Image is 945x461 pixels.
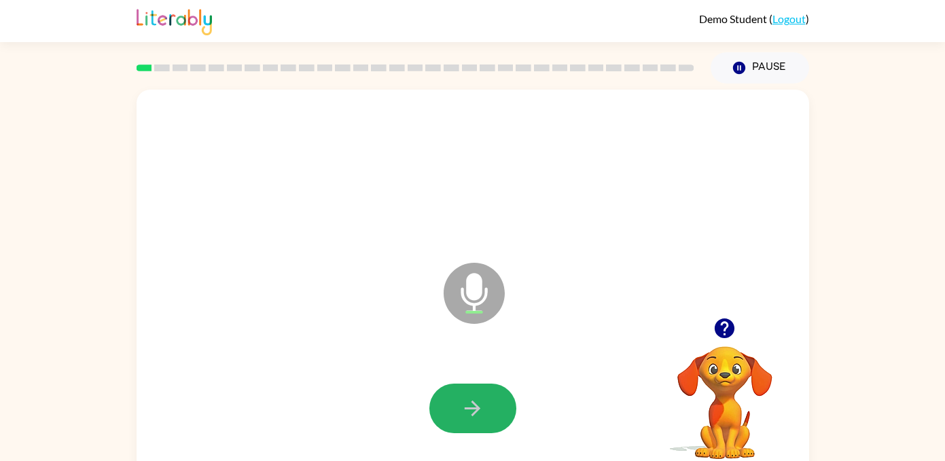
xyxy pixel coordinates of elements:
span: Demo Student [699,12,769,25]
video: Your browser must support playing .mp4 files to use Literably. Please try using another browser. [657,325,793,461]
div: ( ) [699,12,809,25]
button: Pause [711,52,809,84]
a: Logout [772,12,806,25]
img: Literably [137,5,212,35]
